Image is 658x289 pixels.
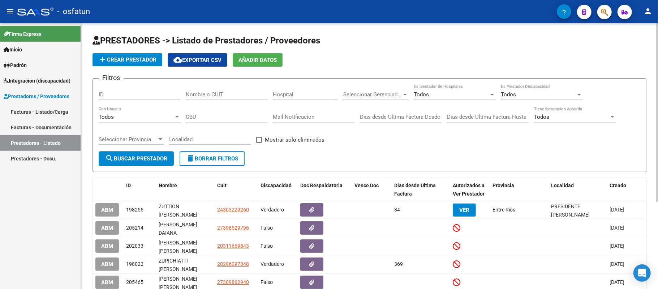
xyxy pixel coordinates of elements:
[217,183,227,188] span: Cuit
[173,55,182,64] mat-icon: cloud_download
[186,154,195,163] mat-icon: delete
[394,183,436,197] span: Dias desde Ultima Factura
[534,114,549,120] span: Todos
[93,35,320,46] span: PRESTADORES -> Listado de Prestadores / Proveedores
[459,207,469,213] span: VER
[217,207,249,213] span: 24303229260
[261,225,273,231] span: Falso
[159,202,211,218] div: ZUTTION [PERSON_NAME] [PERSON_NAME] DEL [PERSON_NAME]
[123,178,156,202] datatable-header-cell: ID
[548,178,607,202] datatable-header-cell: Localidad
[261,207,284,213] span: Verdadero
[95,239,119,253] button: ABM
[610,183,626,188] span: Creado
[394,261,403,267] span: 369
[214,178,258,202] datatable-header-cell: Cuit
[610,279,624,285] span: [DATE]
[95,257,119,271] button: ABM
[501,91,516,98] span: Todos
[99,114,114,120] span: Todos
[126,261,143,267] span: 198022
[98,56,156,63] span: Crear Prestador
[493,207,515,213] span: Entre Rios
[126,279,143,285] span: 205465
[394,207,400,213] span: 34
[126,207,143,213] span: 198255
[490,178,548,202] datatable-header-cell: Provincia
[126,243,143,249] span: 202033
[453,204,476,217] button: VER
[217,243,249,249] span: 20311669843
[391,178,450,202] datatable-header-cell: Dias desde Ultima Factura
[493,183,514,188] span: Provincia
[610,225,624,231] span: [DATE]
[6,7,14,16] mat-icon: menu
[551,204,590,218] span: PRESIDENTE [PERSON_NAME]
[105,154,114,163] mat-icon: search
[610,243,624,249] span: [DATE]
[159,239,211,254] div: [PERSON_NAME] [PERSON_NAME]
[101,279,113,286] span: ABM
[258,178,297,202] datatable-header-cell: Discapacidad
[168,53,227,67] button: Exportar CSV
[101,243,113,250] span: ABM
[126,225,143,231] span: 205214
[159,221,211,236] div: [PERSON_NAME] DAIANA
[95,203,119,217] button: ABM
[261,279,273,285] span: Falso
[4,46,22,54] span: Inicio
[156,178,214,202] datatable-header-cell: Nombre
[101,261,113,268] span: ABM
[265,135,324,144] span: Mostrar sólo eliminados
[217,261,249,267] span: 20296097048
[180,151,245,166] button: Borrar Filtros
[261,183,292,188] span: Discapacidad
[261,261,284,267] span: Verdadero
[217,279,249,285] span: 27309862940
[186,155,238,162] span: Borrar Filtros
[297,178,352,202] datatable-header-cell: Doc Respaldatoria
[354,183,379,188] span: Vence Doc
[633,264,651,282] div: Open Intercom Messenger
[99,73,124,83] h3: Filtros
[4,92,69,100] span: Prestadores / Proveedores
[261,243,273,249] span: Falso
[238,57,277,63] span: Añadir Datos
[300,183,343,188] span: Doc Respaldatoria
[217,225,249,231] span: 27398529796
[159,257,211,272] div: ZUPICHIATTI [PERSON_NAME]
[4,77,70,85] span: Integración (discapacidad)
[95,221,119,235] button: ABM
[343,91,402,98] span: Seleccionar Gerenciador
[105,155,167,162] span: Buscar Prestador
[126,183,131,188] span: ID
[453,183,485,197] span: Autorizados a Ver Prestador
[610,207,624,213] span: [DATE]
[57,4,90,20] span: - osfatun
[551,183,574,188] span: Localidad
[607,178,646,202] datatable-header-cell: Creado
[173,57,222,63] span: Exportar CSV
[610,261,624,267] span: [DATE]
[233,53,283,67] button: Añadir Datos
[4,30,41,38] span: Firma Express
[101,225,113,231] span: ABM
[93,53,162,66] button: Crear Prestador
[95,276,119,289] button: ABM
[414,91,429,98] span: Todos
[159,183,177,188] span: Nombre
[4,61,27,69] span: Padrón
[99,136,157,143] span: Seleccionar Provincia
[644,7,652,16] mat-icon: person
[98,55,107,64] mat-icon: add
[99,151,174,166] button: Buscar Prestador
[450,178,490,202] datatable-header-cell: Autorizados a Ver Prestador
[352,178,391,202] datatable-header-cell: Vence Doc
[101,207,113,213] span: ABM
